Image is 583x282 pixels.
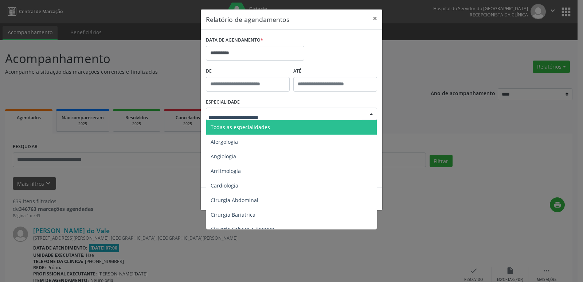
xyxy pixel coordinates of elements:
span: Cirurgia Abdominal [211,197,258,204]
span: Cirurgia Bariatrica [211,211,255,218]
span: Alergologia [211,138,238,145]
h5: Relatório de agendamentos [206,15,289,24]
span: Cirurgia Cabeça e Pescoço [211,226,275,233]
label: De [206,66,290,77]
span: Todas as especialidades [211,124,270,131]
span: Angiologia [211,153,236,160]
label: DATA DE AGENDAMENTO [206,35,263,46]
span: Arritmologia [211,167,241,174]
label: ATÉ [293,66,377,77]
button: Close [368,9,382,27]
label: ESPECIALIDADE [206,97,240,108]
span: Cardiologia [211,182,238,189]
